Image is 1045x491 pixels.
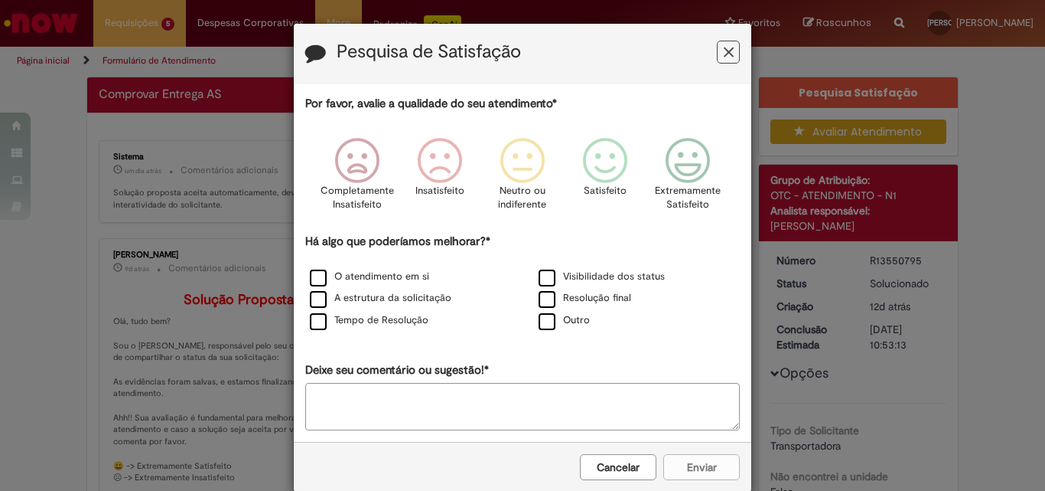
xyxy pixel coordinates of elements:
[310,291,451,306] label: A estrutura da solicitação
[401,126,479,231] div: Insatisfeito
[483,126,562,231] div: Neutro ou indiferente
[310,270,429,284] label: O atendimento em si
[305,234,740,332] div: Há algo que poderíamos melhorar?*
[321,184,394,212] p: Completamente Insatisfeito
[495,184,550,212] p: Neutro ou indiferente
[580,454,656,480] button: Cancelar
[337,42,521,62] label: Pesquisa de Satisfação
[649,126,727,231] div: Extremamente Satisfeito
[415,184,464,198] p: Insatisfeito
[566,126,644,231] div: Satisfeito
[655,184,721,212] p: Extremamente Satisfeito
[310,313,428,328] label: Tempo de Resolução
[317,126,396,231] div: Completamente Insatisfeito
[305,96,557,112] label: Por favor, avalie a qualidade do seu atendimento*
[539,270,665,284] label: Visibilidade dos status
[539,291,631,306] label: Resolução final
[305,362,489,378] label: Deixe seu comentário ou sugestão!*
[539,313,590,328] label: Outro
[584,184,627,198] p: Satisfeito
